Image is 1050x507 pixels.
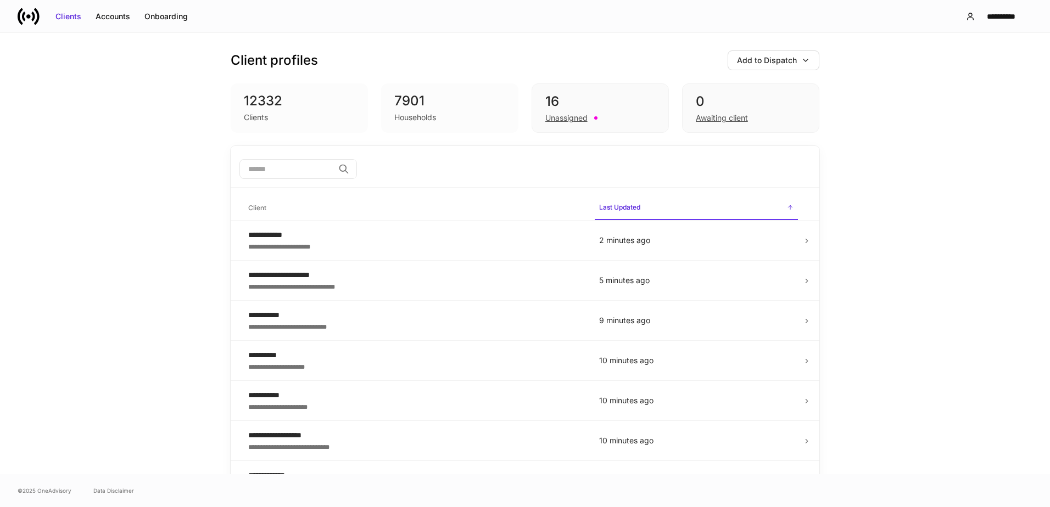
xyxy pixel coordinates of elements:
[144,11,188,22] div: Onboarding
[545,93,655,110] div: 16
[696,112,748,123] div: Awaiting client
[737,55,797,66] div: Add to Dispatch
[96,11,130,22] div: Accounts
[88,8,137,25] button: Accounts
[231,52,318,69] h3: Client profiles
[682,83,819,133] div: 0Awaiting client
[595,196,798,220] span: Last Updated
[599,355,794,366] p: 10 minutes ago
[55,11,81,22] div: Clients
[244,92,355,110] div: 12332
[545,112,588,123] div: Unassigned
[599,315,794,326] p: 9 minutes ago
[599,275,794,286] p: 5 minutes ago
[244,197,586,219] span: Client
[394,112,436,123] div: Households
[532,83,669,133] div: 16Unassigned
[48,8,88,25] button: Clients
[394,92,505,110] div: 7901
[137,8,195,25] button: Onboarding
[599,395,794,406] p: 10 minutes ago
[244,112,268,123] div: Clients
[599,435,794,446] p: 10 minutes ago
[599,202,640,212] h6: Last Updated
[93,486,134,495] a: Data Disclaimer
[248,202,266,213] h6: Client
[696,93,806,110] div: 0
[728,50,819,70] button: Add to Dispatch
[18,486,71,495] span: © 2025 OneAdvisory
[599,235,794,246] p: 2 minutes ago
